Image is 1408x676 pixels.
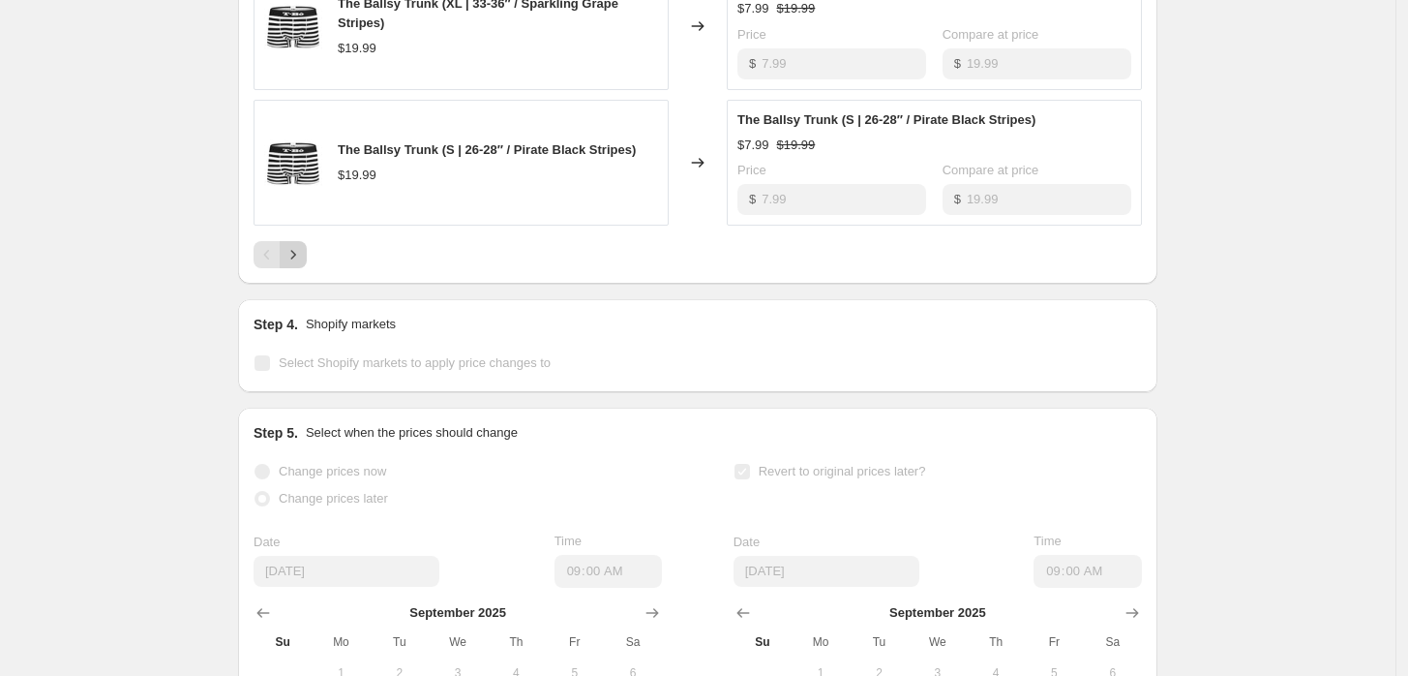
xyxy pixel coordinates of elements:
[737,163,766,177] span: Price
[734,627,792,658] th: Sunday
[280,241,307,268] button: Next
[604,627,662,658] th: Saturday
[487,627,545,658] th: Thursday
[909,627,967,658] th: Wednesday
[639,599,666,627] button: Show next month, October 2025
[1034,534,1061,548] span: Time
[319,634,362,650] span: Mo
[967,627,1025,658] th: Thursday
[338,39,376,58] div: $19.99
[254,556,439,587] input: 9/28/2025
[306,423,518,443] p: Select when the prices should change
[279,491,388,506] span: Change prices later
[254,423,298,443] h2: Step 5.
[737,112,1035,127] span: The Ballsy Trunk (S | 26-28″ / Pirate Black Stripes)
[279,355,551,370] span: Select Shopify markets to apply price changes to
[943,27,1039,42] span: Compare at price
[338,166,376,185] div: $19.99
[338,142,636,157] span: The Ballsy Trunk (S | 26-28″ / Pirate Black Stripes)
[741,634,784,650] span: Su
[306,315,396,334] p: Shopify markets
[371,627,429,658] th: Tuesday
[546,627,604,658] th: Friday
[494,634,537,650] span: Th
[1092,634,1134,650] span: Sa
[749,56,756,71] span: $
[857,634,900,650] span: Tu
[254,535,280,549] span: Date
[254,241,307,268] nav: Pagination
[554,634,596,650] span: Fr
[759,464,926,478] span: Revert to original prices later?
[436,634,479,650] span: We
[254,627,312,658] th: Sunday
[378,634,421,650] span: Tu
[792,627,850,658] th: Monday
[1084,627,1142,658] th: Saturday
[261,634,304,650] span: Su
[554,555,663,588] input: 12:00
[554,534,582,548] span: Time
[777,136,816,155] strike: $19.99
[799,634,842,650] span: Mo
[850,627,908,658] th: Tuesday
[312,627,370,658] th: Monday
[954,56,961,71] span: $
[730,599,757,627] button: Show previous month, August 2025
[954,192,961,206] span: $
[1034,555,1142,588] input: 12:00
[943,163,1039,177] span: Compare at price
[254,315,298,334] h2: Step 4.
[250,599,277,627] button: Show previous month, August 2025
[429,627,487,658] th: Wednesday
[916,634,959,650] span: We
[734,556,919,587] input: 9/28/2025
[612,634,654,650] span: Sa
[737,136,769,155] div: $7.99
[734,535,760,549] span: Date
[1119,599,1146,627] button: Show next month, October 2025
[749,192,756,206] span: $
[279,464,386,478] span: Change prices now
[974,634,1017,650] span: Th
[264,134,322,192] img: TBO_Ballsy_PirateBlackStripes_BoxerBrief_a6066992-7c61-4797-ad42-e84bd4d32ac4_80x.jpg
[737,27,766,42] span: Price
[1033,634,1075,650] span: Fr
[1025,627,1083,658] th: Friday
